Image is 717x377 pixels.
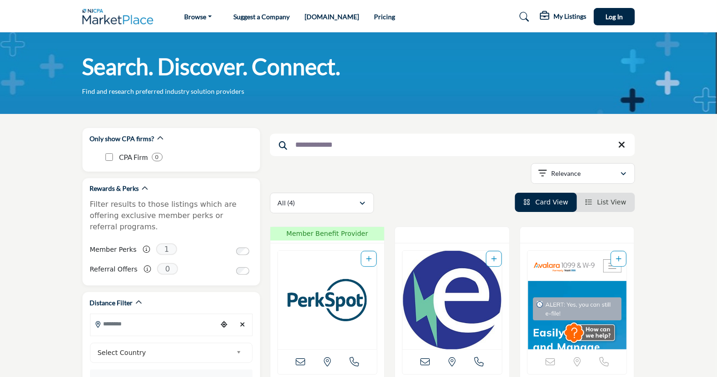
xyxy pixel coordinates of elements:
[515,193,577,212] li: Card View
[366,255,372,263] a: Add To List
[156,243,177,255] span: 1
[105,153,113,161] input: CPA Firm checkbox
[551,169,581,178] p: Relevance
[156,154,159,160] b: 0
[278,198,295,208] p: All (4)
[82,87,245,96] p: Find and research preferred industry solution providers
[403,251,502,349] img: efile4Biz
[90,134,155,143] h2: Only show CPA firms?
[270,134,635,156] input: Search Keyword
[217,315,231,335] div: Choose your current location
[90,199,253,233] p: Filter results to those listings which are offering exclusive member perks or referral programs.
[594,8,635,25] button: Log In
[90,261,138,278] label: Referral Offers
[510,9,535,24] a: Search
[157,263,178,275] span: 0
[585,198,627,206] a: View List
[152,153,163,161] div: 0 Results For CPA Firm
[236,315,250,335] div: Clear search location
[178,10,218,23] a: Browse
[491,255,497,263] a: Add To List
[305,13,359,21] a: [DOMAIN_NAME]
[97,347,232,358] span: Select Country
[90,315,217,333] input: Search Location
[374,13,395,21] a: Pricing
[577,193,635,212] li: List View
[270,193,374,213] button: All (4)
[403,251,502,349] a: Open Listing in new tab
[528,251,627,349] a: Open Listing in new tab
[554,12,587,21] h5: My Listings
[528,251,627,349] img: Track1099
[119,152,148,163] p: CPA Firm: CPA Firm
[236,248,249,255] input: Switch to Member Perks
[90,298,133,308] h2: Distance Filter
[540,11,587,23] div: My Listings
[90,184,139,193] h2: Rewards & Perks
[82,9,158,24] img: Site Logo
[523,198,568,206] a: View Card
[82,52,341,81] h1: Search. Discover. Connect.
[531,163,635,184] button: Relevance
[273,229,382,239] span: Member Benefit Provider
[597,198,626,206] span: List View
[278,251,377,349] img: PerkSpot
[605,13,623,21] span: Log In
[233,13,290,21] a: Suggest a Company
[278,251,377,349] a: Open Listing in new tab
[236,267,249,275] input: Switch to Referral Offers
[90,241,137,258] label: Member Perks
[616,255,621,263] a: Add To List
[535,198,568,206] span: Card View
